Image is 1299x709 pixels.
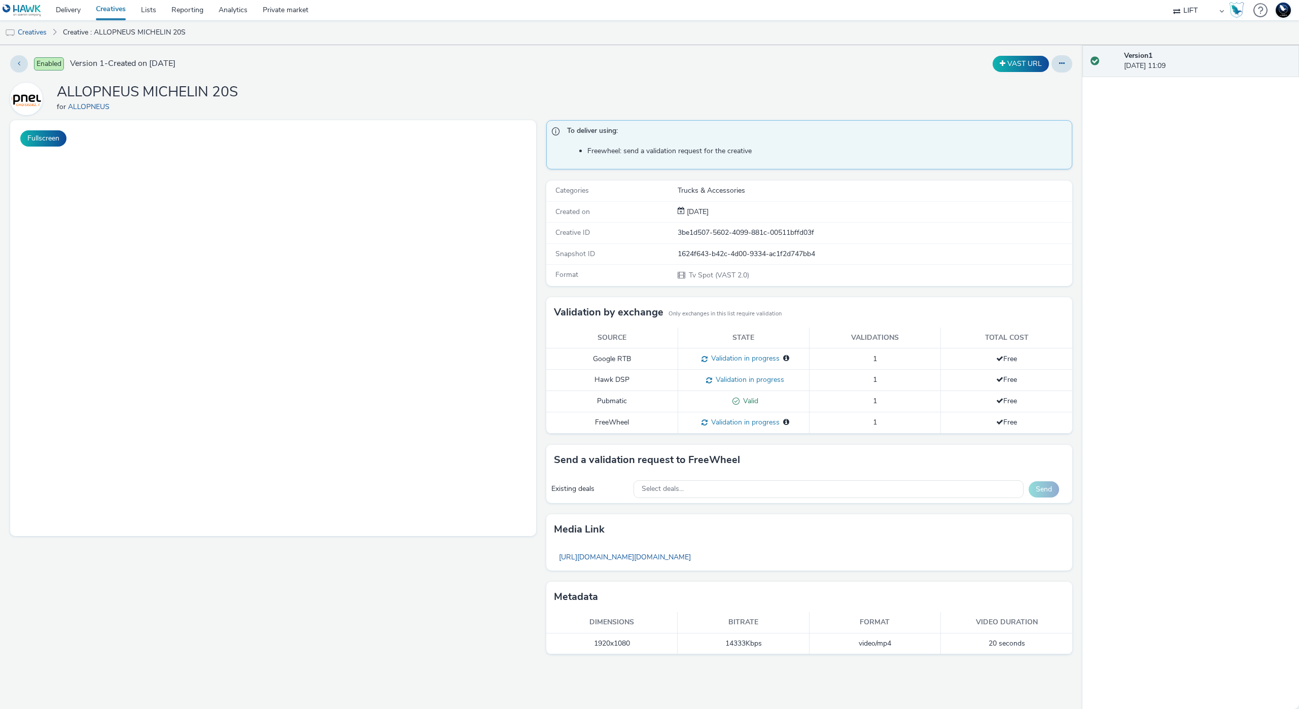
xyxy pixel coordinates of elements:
[810,612,941,633] th: Format
[546,328,678,348] th: Source
[554,522,605,537] h3: Media link
[1229,2,1244,18] img: Hawk Academy
[685,207,709,217] div: Creation 03 October 2025, 11:09
[555,249,595,259] span: Snapshot ID
[554,547,696,567] a: [URL][DOMAIN_NAME][DOMAIN_NAME]
[10,94,47,103] a: ALLOPNEUS
[873,396,877,406] span: 1
[678,328,809,348] th: State
[873,354,877,364] span: 1
[554,452,740,468] h3: Send a validation request to FreeWheel
[1276,3,1291,18] img: Support Hawk
[546,412,678,433] td: FreeWheel
[678,228,1071,238] div: 3be1d507-5602-4099-881c-00511bffd03f
[873,417,877,427] span: 1
[1229,2,1248,18] a: Hawk Academy
[642,485,684,493] span: Select deals...
[941,633,1072,654] td: 20 seconds
[708,417,780,427] span: Validation in progress
[688,270,749,280] span: Tv Spot (VAST 2.0)
[678,612,809,633] th: Bitrate
[555,228,590,237] span: Creative ID
[740,396,758,406] span: Valid
[68,102,114,112] a: ALLOPNEUS
[554,305,663,320] h3: Validation by exchange
[5,28,15,38] img: tv
[669,310,782,318] small: Only exchanges in this list require validation
[546,612,678,633] th: Dimensions
[1029,481,1059,498] button: Send
[546,391,678,412] td: Pubmatic
[941,612,1072,633] th: Video duration
[12,84,41,114] img: ALLOPNEUS
[1124,51,1291,72] div: [DATE] 11:09
[546,348,678,370] td: Google RTB
[810,328,941,348] th: Validations
[70,58,175,69] span: Version 1 - Created on [DATE]
[554,589,598,605] h3: Metadata
[57,83,238,102] h1: ALLOPNEUS MICHELIN 20S
[873,375,877,384] span: 1
[555,270,578,279] span: Format
[587,146,1067,156] li: Freewheel: send a validation request for the creative
[3,4,42,17] img: undefined Logo
[34,57,64,70] span: Enabled
[996,354,1017,364] span: Free
[996,375,1017,384] span: Free
[555,186,589,195] span: Categories
[20,130,66,147] button: Fullscreen
[810,633,941,654] td: video/mp4
[993,56,1049,72] button: VAST URL
[996,396,1017,406] span: Free
[546,370,678,391] td: Hawk DSP
[555,207,590,217] span: Created on
[678,633,809,654] td: 14333 Kbps
[996,417,1017,427] span: Free
[685,207,709,217] span: [DATE]
[546,633,678,654] td: 1920x1080
[678,186,1071,196] div: Trucks & Accessories
[1124,51,1152,60] strong: Version 1
[551,484,628,494] div: Existing deals
[708,353,780,363] span: Validation in progress
[941,328,1072,348] th: Total cost
[58,20,191,45] a: Creative : ALLOPNEUS MICHELIN 20S
[678,249,1071,259] div: 1624f643-b42c-4d00-9334-ac1f2d747bb4
[712,375,784,384] span: Validation in progress
[990,56,1051,72] div: Duplicate the creative as a VAST URL
[57,102,68,112] span: for
[567,126,1062,139] span: To deliver using:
